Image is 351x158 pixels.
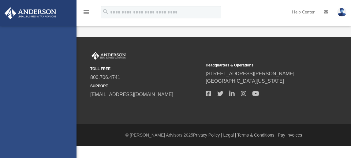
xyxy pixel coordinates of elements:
[83,9,90,16] i: menu
[77,132,351,138] div: © [PERSON_NAME] Advisors 2025
[3,7,58,19] img: Anderson Advisors Platinum Portal
[206,62,317,68] small: Headquarters & Operations
[90,83,201,89] small: SUPPORT
[278,133,302,137] a: Pay Invoices
[223,133,236,137] a: Legal |
[206,78,284,84] a: [GEOGRAPHIC_DATA][US_STATE]
[337,8,346,17] img: User Pic
[193,133,222,137] a: Privacy Policy |
[90,66,201,72] small: TOLL FREE
[102,8,109,15] i: search
[237,133,277,137] a: Terms & Conditions |
[206,71,294,76] a: [STREET_ADDRESS][PERSON_NAME]
[83,12,90,16] a: menu
[90,75,120,80] a: 800.706.4741
[90,52,127,60] img: Anderson Advisors Platinum Portal
[90,92,173,97] a: [EMAIL_ADDRESS][DOMAIN_NAME]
